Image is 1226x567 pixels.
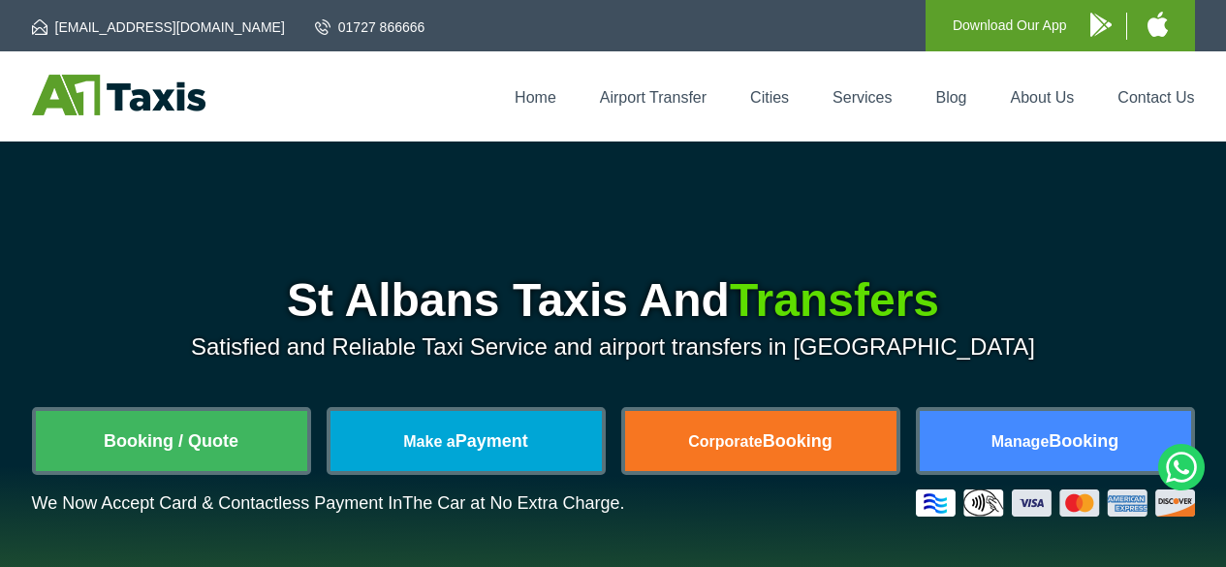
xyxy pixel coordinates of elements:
a: Airport Transfer [600,89,707,106]
span: The Car at No Extra Charge. [402,493,624,513]
p: Satisfied and Reliable Taxi Service and airport transfers in [GEOGRAPHIC_DATA] [32,333,1195,361]
img: A1 Taxis Android App [1090,13,1112,37]
p: Download Our App [953,14,1067,38]
a: Booking / Quote [36,411,307,471]
a: Contact Us [1117,89,1194,106]
img: A1 Taxis St Albans LTD [32,75,205,115]
p: We Now Accept Card & Contactless Payment In [32,493,625,514]
a: About Us [1011,89,1075,106]
span: Manage [991,433,1050,450]
a: Cities [750,89,789,106]
a: Services [833,89,892,106]
a: [EMAIL_ADDRESS][DOMAIN_NAME] [32,17,285,37]
a: ManageBooking [920,411,1191,471]
img: A1 Taxis iPhone App [1147,12,1168,37]
span: Make a [403,433,455,450]
h1: St Albans Taxis And [32,277,1195,324]
img: Credit And Debit Cards [916,489,1195,517]
a: Home [515,89,556,106]
span: Corporate [688,433,762,450]
a: CorporateBooking [625,411,896,471]
a: 01727 866666 [315,17,425,37]
a: Blog [935,89,966,106]
a: Make aPayment [330,411,602,471]
span: Transfers [730,274,939,326]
